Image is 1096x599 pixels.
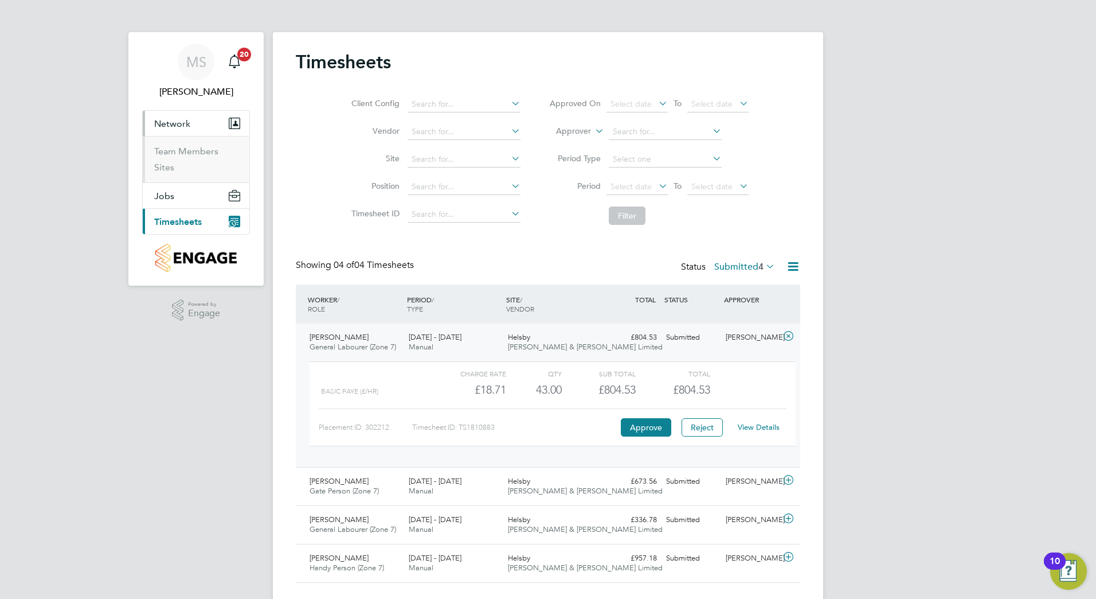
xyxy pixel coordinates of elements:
[602,328,661,347] div: £804.53
[143,209,249,234] button: Timesheets
[673,383,710,396] span: £804.53
[602,511,661,530] div: £336.78
[539,126,591,137] label: Approver
[348,98,400,108] label: Client Config
[172,299,221,321] a: Powered byEngage
[305,289,404,319] div: WORKER
[186,55,206,69] span: MS
[155,244,236,272] img: countryside-properties-logo-retina.png
[432,367,506,380] div: Charge rate
[562,367,636,380] div: Sub Total
[412,418,618,437] div: Timesheet ID: TS1810883
[142,244,250,272] a: Go to home page
[337,295,339,304] span: /
[409,515,461,524] span: [DATE] - [DATE]
[691,181,733,192] span: Select date
[610,181,652,192] span: Select date
[691,99,733,109] span: Select date
[334,259,354,271] span: 04 of
[142,44,250,99] a: MS[PERSON_NAME]
[408,124,520,140] input: Search for...
[602,472,661,491] div: £673.56
[738,422,780,432] a: View Details
[408,179,520,195] input: Search for...
[508,524,663,534] span: [PERSON_NAME] & [PERSON_NAME] Limited
[237,48,251,61] span: 20
[188,299,220,309] span: Powered by
[721,549,781,568] div: [PERSON_NAME]
[508,342,663,352] span: [PERSON_NAME] & [PERSON_NAME] Limited
[310,486,379,496] span: Gate Person (Zone 7)
[407,304,423,313] span: TYPE
[348,153,400,164] label: Site
[409,563,433,573] span: Manual
[682,418,723,437] button: Reject
[154,162,174,173] a: Sites
[636,367,710,380] div: Total
[508,332,530,342] span: Helsby
[310,563,384,573] span: Handy Person (Zone 7)
[549,153,601,164] label: Period Type
[721,511,781,530] div: [PERSON_NAME]
[661,328,721,347] div: Submitted
[154,146,218,157] a: Team Members
[310,553,369,563] span: [PERSON_NAME]
[661,511,721,530] div: Submitted
[432,380,506,399] div: £18.71
[758,261,764,273] span: 4
[609,151,722,168] input: Select one
[506,367,562,380] div: QTY
[670,178,685,193] span: To
[409,342,433,352] span: Manual
[520,295,522,304] span: /
[661,472,721,491] div: Submitted
[409,524,433,534] span: Manual
[154,216,202,227] span: Timesheets
[549,98,601,108] label: Approved On
[296,50,391,73] h2: Timesheets
[143,183,249,208] button: Jobs
[188,309,220,318] span: Engage
[154,118,190,129] span: Network
[348,126,400,136] label: Vendor
[506,304,534,313] span: VENDOR
[409,486,433,496] span: Manual
[334,259,414,271] span: 04 Timesheets
[128,32,264,286] nav: Main navigation
[408,96,520,112] input: Search for...
[508,563,663,573] span: [PERSON_NAME] & [PERSON_NAME] Limited
[310,342,396,352] span: General Labourer (Zone 7)
[432,295,434,304] span: /
[508,476,530,486] span: Helsby
[508,515,530,524] span: Helsby
[602,549,661,568] div: £957.18
[661,289,721,310] div: STATUS
[154,190,174,201] span: Jobs
[296,259,416,271] div: Showing
[635,295,656,304] span: TOTAL
[310,476,369,486] span: [PERSON_NAME]
[409,332,461,342] span: [DATE] - [DATE]
[223,44,246,80] a: 20
[348,208,400,219] label: Timesheet ID
[1050,561,1060,576] div: 10
[503,289,602,319] div: SITE
[610,99,652,109] span: Select date
[308,304,325,313] span: ROLE
[408,151,520,168] input: Search for...
[506,380,562,399] div: 43.00
[142,85,250,99] span: Matty Smith
[319,418,412,437] div: Placement ID: 302212
[409,553,461,563] span: [DATE] - [DATE]
[310,515,369,524] span: [PERSON_NAME]
[310,524,396,534] span: General Labourer (Zone 7)
[562,380,636,399] div: £804.53
[143,136,249,182] div: Network
[621,418,671,437] button: Approve
[721,328,781,347] div: [PERSON_NAME]
[1050,553,1087,590] button: Open Resource Center, 10 new notifications
[609,207,645,225] button: Filter
[310,332,369,342] span: [PERSON_NAME]
[143,111,249,136] button: Network
[609,124,722,140] input: Search for...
